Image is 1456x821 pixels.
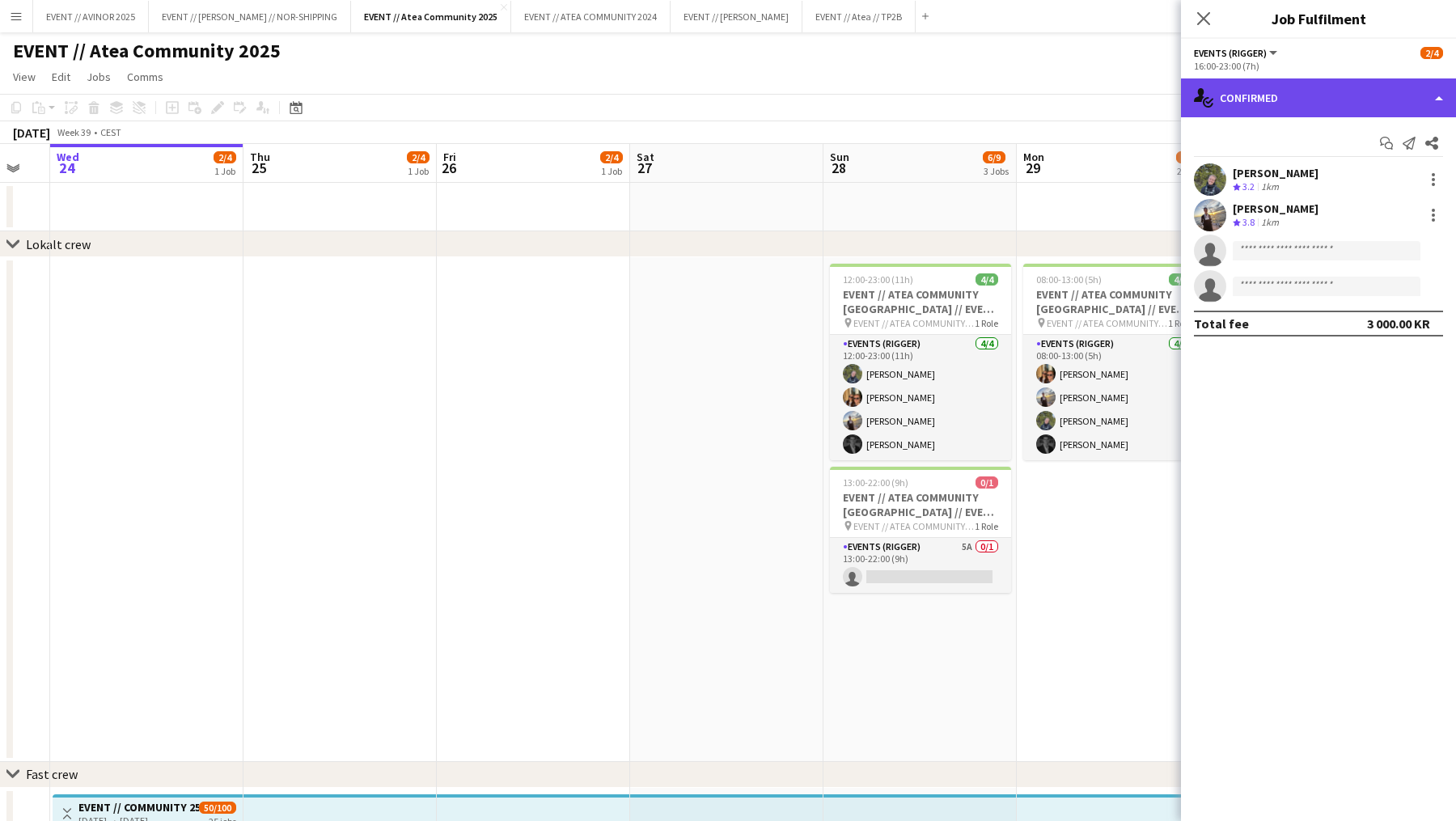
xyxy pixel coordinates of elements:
[853,317,975,329] span: EVENT // ATEA COMMUNITY [GEOGRAPHIC_DATA] // EVENT CREW
[830,538,1011,593] app-card-role: Events (Rigger)5A0/113:00-22:00 (9h)
[57,150,79,164] span: Wed
[87,70,111,84] span: Jobs
[443,150,456,164] span: Fri
[441,159,456,177] span: 26
[1233,166,1318,180] div: [PERSON_NAME]
[1177,165,1202,177] div: 2 Jobs
[1242,216,1255,228] span: 3.8
[830,150,849,164] span: Sun
[511,1,671,32] button: EVENT // ATEA COMMUNITY 2024
[830,264,1011,460] app-job-card: 12:00-23:00 (11h)4/4EVENT // ATEA COMMUNITY [GEOGRAPHIC_DATA] // EVENT CREW EVENT // ATEA COMMUNI...
[1036,273,1102,286] span: 08:00-13:00 (5h)
[1023,150,1044,164] span: Mon
[45,66,77,87] a: Edit
[407,151,430,163] span: 2/4
[671,1,802,32] button: EVENT // [PERSON_NAME]
[54,159,79,177] span: 24
[1023,287,1204,316] h3: EVENT // ATEA COMMUNITY [GEOGRAPHIC_DATA] // EVENT CREW
[13,125,50,141] div: [DATE]
[199,802,236,814] span: 50/100
[53,126,94,138] span: Week 39
[351,1,511,32] button: EVENT // Atea Community 2025
[26,236,91,252] div: Lokalt crew
[1169,273,1191,286] span: 4/4
[830,467,1011,593] app-job-card: 13:00-22:00 (9h)0/1EVENT // ATEA COMMUNITY [GEOGRAPHIC_DATA] // EVENT CREW EVENT // ATEA COMMUNIT...
[1233,201,1318,216] div: [PERSON_NAME]
[802,1,916,32] button: EVENT // Atea // TP2B
[1420,47,1443,59] span: 2/4
[830,490,1011,519] h3: EVENT // ATEA COMMUNITY [GEOGRAPHIC_DATA] // EVENT CREW
[600,151,623,163] span: 2/4
[80,66,117,87] a: Jobs
[6,66,42,87] a: View
[250,150,270,164] span: Thu
[1168,317,1191,329] span: 1 Role
[975,520,998,532] span: 1 Role
[1047,317,1168,329] span: EVENT // ATEA COMMUNITY [GEOGRAPHIC_DATA] // EVENT CREW
[976,476,998,489] span: 0/1
[984,165,1009,177] div: 3 Jobs
[127,70,163,84] span: Comms
[830,287,1011,316] h3: EVENT // ATEA COMMUNITY [GEOGRAPHIC_DATA] // EVENT CREW
[830,335,1011,460] app-card-role: Events (Rigger)4/412:00-23:00 (11h)[PERSON_NAME][PERSON_NAME][PERSON_NAME][PERSON_NAME]
[1194,47,1267,59] span: Events (Rigger)
[1258,180,1282,194] div: 1km
[100,126,121,138] div: CEST
[853,520,975,532] span: EVENT // ATEA COMMUNITY [GEOGRAPHIC_DATA] // EVENT CREW LED
[827,159,849,177] span: 28
[214,151,236,163] span: 2/4
[214,165,235,177] div: 1 Job
[983,151,1005,163] span: 6/9
[1023,264,1204,460] app-job-card: 08:00-13:00 (5h)4/4EVENT // ATEA COMMUNITY [GEOGRAPHIC_DATA] // EVENT CREW EVENT // ATEA COMMUNIT...
[1194,315,1249,332] div: Total fee
[634,159,654,177] span: 27
[1021,159,1044,177] span: 29
[33,1,149,32] button: EVENT // AVINOR 2025
[1194,47,1280,59] button: Events (Rigger)
[1194,60,1443,72] div: 16:00-23:00 (7h)
[1023,335,1204,460] app-card-role: Events (Rigger)4/408:00-13:00 (5h)[PERSON_NAME][PERSON_NAME][PERSON_NAME][PERSON_NAME]
[13,39,281,63] h1: EVENT // Atea Community 2025
[1181,8,1456,29] h3: Job Fulfilment
[408,165,429,177] div: 1 Job
[52,70,70,84] span: Edit
[121,66,170,87] a: Comms
[26,766,78,782] div: Fast crew
[601,165,622,177] div: 1 Job
[975,317,998,329] span: 1 Role
[149,1,351,32] button: EVENT // [PERSON_NAME] // NOR-SHIPPING
[976,273,998,286] span: 4/4
[1367,315,1430,332] div: 3 000.00 KR
[1181,78,1456,117] div: Confirmed
[13,70,36,84] span: View
[637,150,654,164] span: Sat
[78,800,199,815] h3: EVENT // COMMUNITY 25 // CREW LEDERE
[1258,216,1282,230] div: 1km
[843,273,913,286] span: 12:00-23:00 (11h)
[1176,151,1199,163] span: 6/8
[843,476,908,489] span: 13:00-22:00 (9h)
[1242,180,1255,193] span: 3.2
[248,159,270,177] span: 25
